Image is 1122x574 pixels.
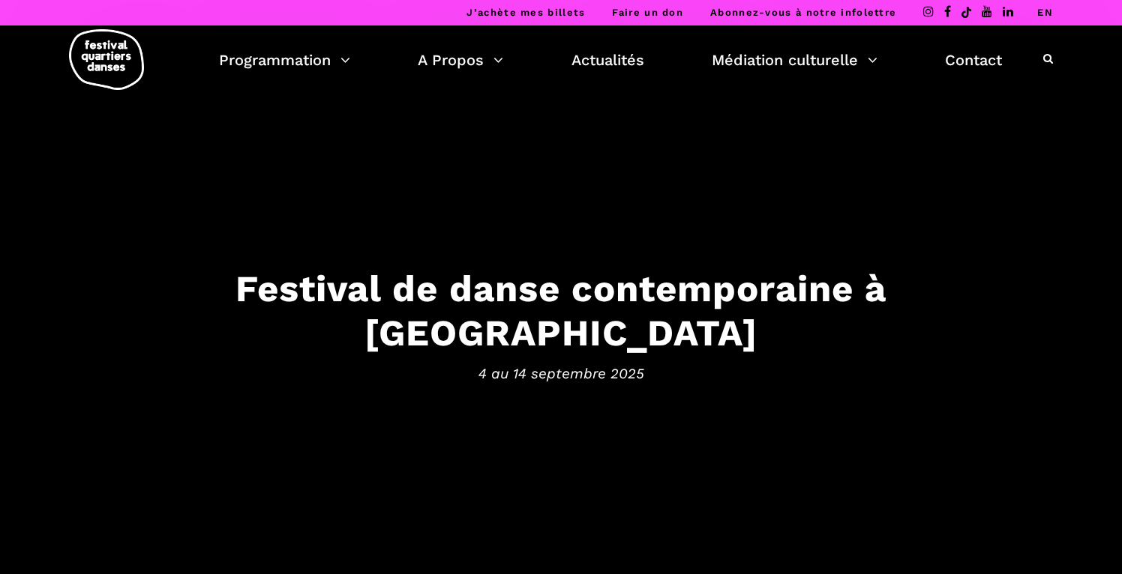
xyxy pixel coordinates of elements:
a: EN [1037,7,1053,18]
a: J’achète mes billets [466,7,585,18]
a: Programmation [219,47,350,73]
a: Contact [945,47,1002,73]
h3: Festival de danse contemporaine à [GEOGRAPHIC_DATA] [96,267,1026,355]
a: Médiation culturelle [712,47,877,73]
span: 4 au 14 septembre 2025 [96,362,1026,384]
a: Actualités [571,47,644,73]
a: A Propos [418,47,503,73]
img: logo-fqd-med [69,29,144,90]
a: Faire un don [612,7,683,18]
a: Abonnez-vous à notre infolettre [710,7,896,18]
